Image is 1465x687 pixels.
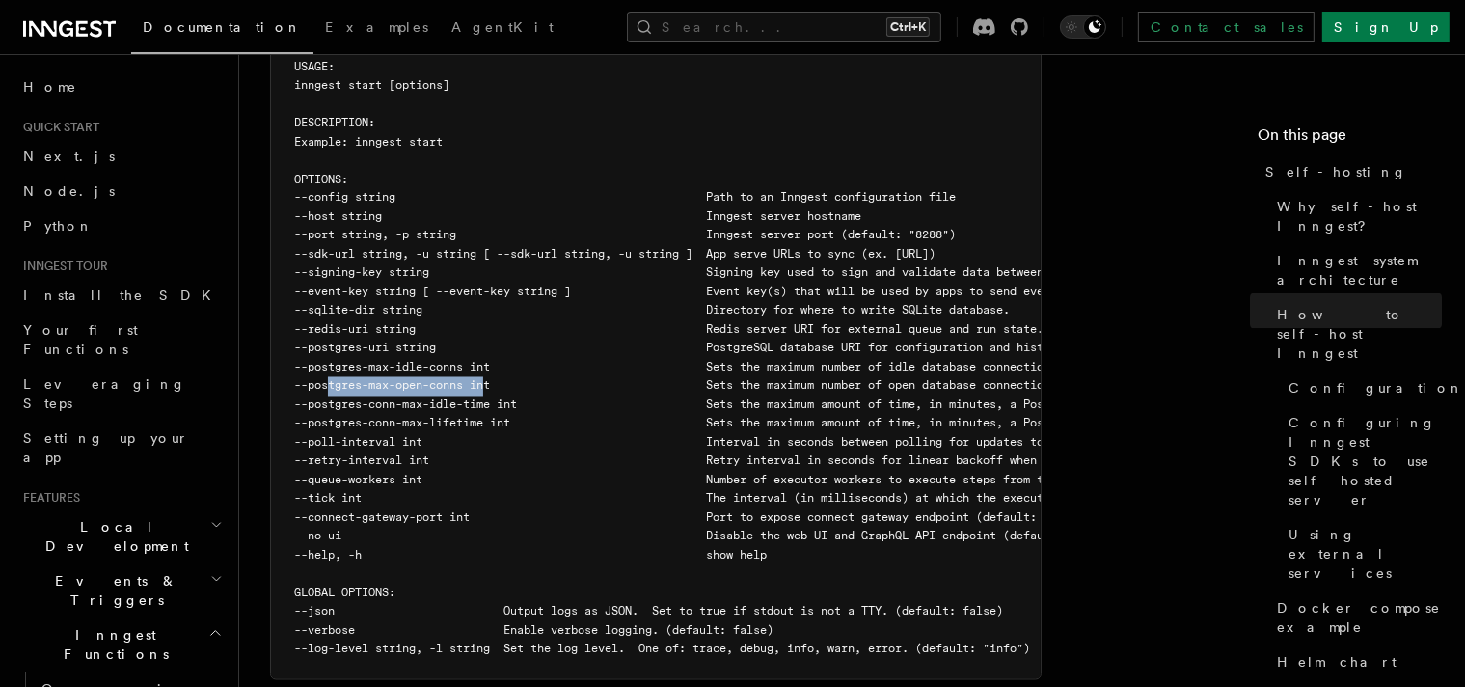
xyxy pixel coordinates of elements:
span: --json Output logs as JSON. Set to true if stdout is not a TTY. (default: false) [294,605,1003,618]
span: Local Development [15,517,210,556]
a: Install the SDK [15,278,227,313]
span: How to self-host Inngest [1277,305,1442,363]
span: --host string Inngest server hostname [294,210,861,224]
span: DESCRIPTION: [294,116,375,129]
a: Using external services [1281,517,1442,591]
button: Events & Triggers [15,563,227,618]
span: --postgres-max-open-conns int Sets the maximum number of open database connections allowed in the... [294,379,1449,393]
span: --postgres-max-idle-conns int Sets the maximum number of idle database connections in the Postgre... [294,361,1388,374]
a: Leveraging Steps [15,367,227,421]
button: Local Development [15,509,227,563]
button: Toggle dark mode [1060,15,1106,39]
span: Configuring Inngest SDKs to use self-hosted server [1289,413,1442,509]
a: Documentation [131,6,313,54]
span: Docker compose example [1277,598,1442,637]
a: Home [15,69,227,104]
span: --queue-workers int Number of executor workers to execute steps from the queue (default: 100) [294,474,1199,487]
a: Inngest system architecture [1269,243,1442,297]
span: Setting up your app [23,430,189,465]
a: Why self-host Inngest? [1269,189,1442,243]
span: inngest start [options] [294,78,449,92]
span: GLOBAL OPTIONS: [294,587,395,600]
span: Configuration [1289,378,1464,398]
span: Documentation [143,19,302,35]
span: Home [23,77,77,96]
span: Inngest tour [15,259,108,274]
span: Python [23,218,94,234]
span: --no-ui Disable the web UI and GraphQL API endpoint (default: false) [294,530,1111,543]
span: --port string, -p string Inngest server port (default: "8288") [294,229,956,242]
span: Quick start [15,120,99,135]
span: --postgres-conn-max-idle-time int Sets the maximum amount of time, in minutes, a PostgreSQL conne... [294,398,1341,412]
a: Your first Functions [15,313,227,367]
span: USAGE: [294,60,335,73]
span: Example: inngest start [294,135,443,149]
span: Features [15,490,80,506]
a: How to self-host Inngest [1269,297,1442,371]
button: Inngest Functions [15,618,227,672]
span: --signing-key string Signing key used to sign and validate data between the server and apps. [294,266,1185,280]
a: Configuring Inngest SDKs to use self-hosted server [1281,405,1442,517]
span: Inngest Functions [15,625,208,664]
span: --verbose Enable verbose logging. (default: false) [294,624,773,638]
a: Node.js [15,174,227,208]
span: Leveraging Steps [23,376,186,411]
span: --retry-interval int Retry interval in seconds for linear backoff when retrying functions - must ... [294,454,1395,468]
a: Contact sales [1138,12,1315,42]
span: --postgres-conn-max-lifetime int Sets the maximum amount of time, in minutes, a PostgreSQL connec... [294,417,1361,430]
kbd: Ctrl+K [886,17,930,37]
a: Self-hosting [1258,154,1442,189]
span: --postgres-uri string PostgreSQL database URI for configuration and history persistence. Defaults... [294,342,1347,355]
span: Using external services [1289,525,1442,583]
a: Docker compose example [1269,591,1442,645]
span: OPTIONS: [294,173,348,186]
span: --sqlite-dir string Directory for where to write SQLite database. [294,304,1010,317]
a: Helm chart [1269,645,1442,679]
span: Why self-host Inngest? [1277,197,1442,235]
span: --config string Path to an Inngest configuration file [294,191,956,205]
a: Setting up your app [15,421,227,475]
span: Your first Functions [23,322,138,357]
button: Search...Ctrl+K [627,12,941,42]
span: Self-hosting [1265,162,1407,181]
span: Next.js [23,149,115,164]
span: Examples [325,19,428,35]
span: Node.js [23,183,115,199]
a: AgentKit [440,6,565,52]
a: Configuration [1281,371,1442,405]
span: --connect-gateway-port int Port to expose connect gateway endpoint (default: 8289) [294,511,1077,525]
span: Inngest system architecture [1277,251,1442,289]
h4: On this page [1258,124,1442,154]
span: Events & Triggers [15,571,210,610]
span: Helm chart [1277,652,1397,672]
span: --poll-interval int Interval in seconds between polling for updates to apps (default: 0) [294,436,1165,450]
span: AgentKit [451,19,554,35]
a: Next.js [15,139,227,174]
span: Install the SDK [23,288,223,303]
a: Sign Up [1322,12,1450,42]
span: --tick int The interval (in milliseconds) at which the executor polls the queue (default: 150) [294,492,1266,506]
a: Examples [313,6,440,52]
span: --help, -h show help [294,549,767,563]
span: --log-level string, -l string Set the log level. One of: trace, debug, info, warn, error. (defaul... [294,643,1030,656]
span: --event-key string [ --event-key string ] Event key(s) that will be used by apps to send events t... [294,286,1165,299]
span: --sdk-url string, -u string [ --sdk-url string, -u string ] App serve URLs to sync (ex. [URL]) [294,248,936,261]
a: Python [15,208,227,243]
